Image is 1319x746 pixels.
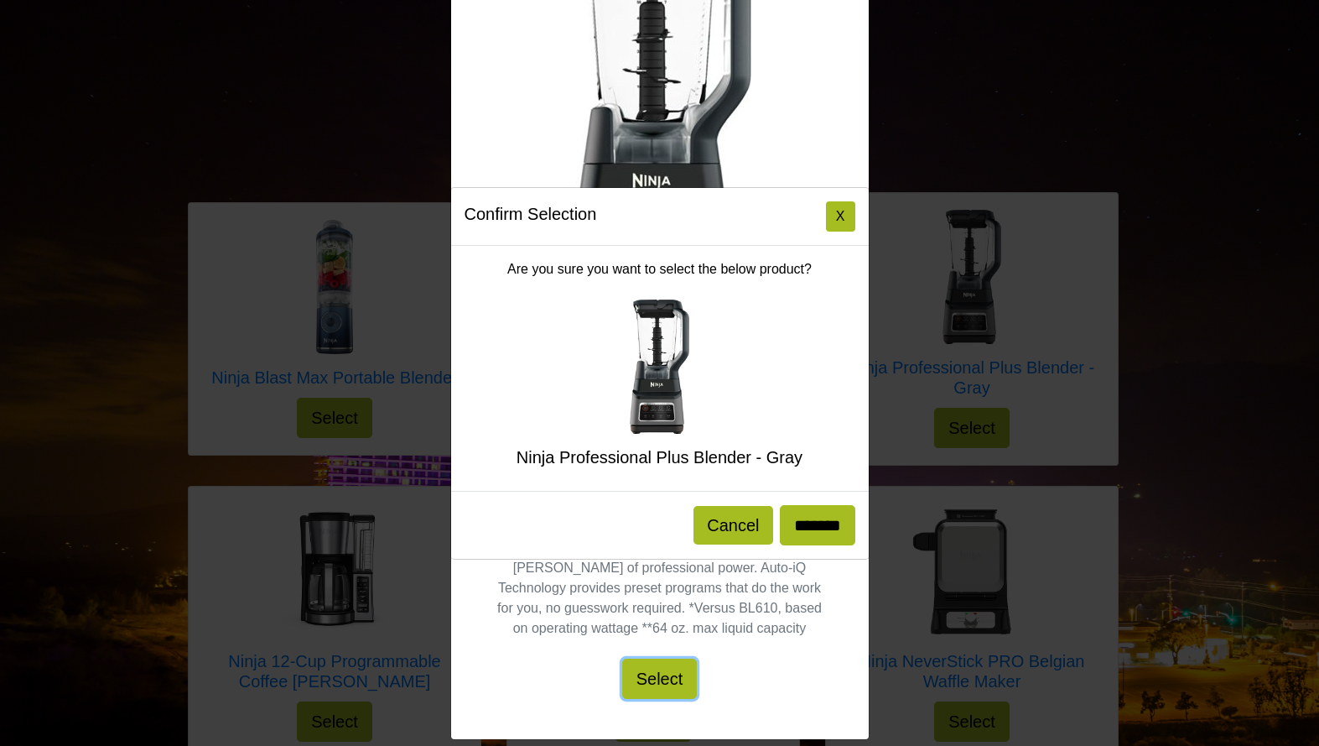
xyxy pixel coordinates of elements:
img: Ninja Professional Plus Blender - Gray [593,300,727,434]
button: Cancel [693,506,772,545]
button: Close [826,201,855,232]
h5: Ninja Professional Plus Blender - Gray [465,447,855,467]
h5: Confirm Selection [465,201,597,227]
div: Are you sure you want to select the below product? [451,246,869,491]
